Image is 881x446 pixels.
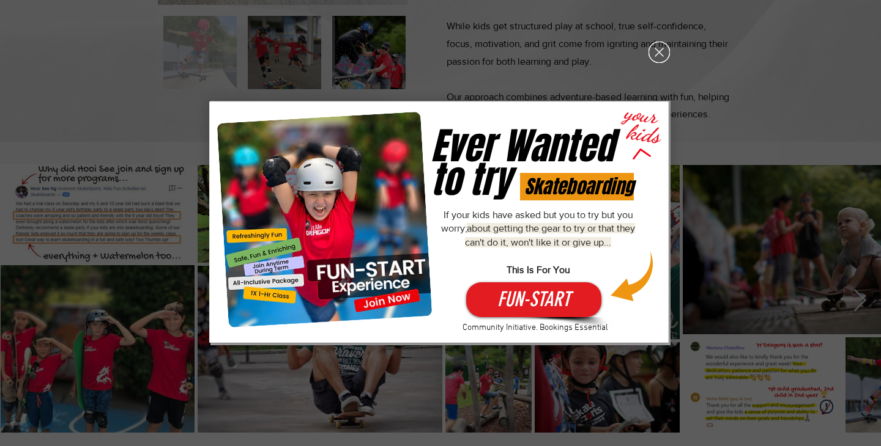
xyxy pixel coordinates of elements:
[497,285,570,313] span: FUN-START
[507,265,570,275] span: This Is For You
[524,173,634,200] span: Skateboarding
[441,210,635,275] span: If your kids have asked but you to try but you worry;
[620,100,664,149] span: your kids
[463,323,608,333] span: Community Initiative. Bookings Essential
[431,119,614,207] span: Ever Wanted to try
[465,223,635,247] span: about getting the gear to try or that they can't do it, won't like it or give up...
[649,42,670,63] div: Back to site
[217,112,433,328] img: FUN-START.png
[466,282,601,317] button: FUN-START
